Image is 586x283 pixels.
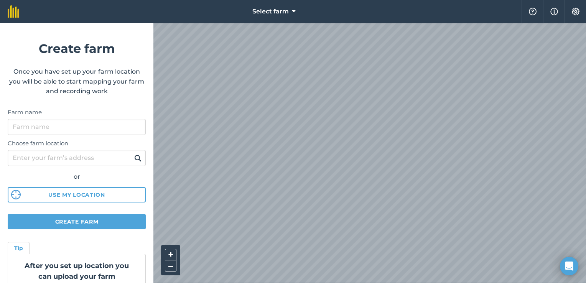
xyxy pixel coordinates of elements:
[14,244,23,252] h4: Tip
[8,214,146,229] button: Create farm
[8,187,146,202] button: Use my location
[560,257,578,275] div: Open Intercom Messenger
[165,260,176,271] button: –
[252,7,289,16] span: Select farm
[8,119,146,135] input: Farm name
[165,249,176,260] button: +
[8,172,146,182] div: or
[8,139,146,148] label: Choose farm location
[550,7,558,16] img: svg+xml;base64,PHN2ZyB4bWxucz0iaHR0cDovL3d3dy53My5vcmcvMjAwMC9zdmciIHdpZHRoPSIxNyIgaGVpZ2h0PSIxNy...
[11,190,21,199] img: svg%3e
[8,150,146,166] input: Enter your farm’s address
[528,8,537,15] img: A question mark icon
[8,67,146,96] p: Once you have set up your farm location you will be able to start mapping your farm and recording...
[571,8,580,15] img: A cog icon
[8,108,146,117] label: Farm name
[134,153,142,163] img: svg+xml;base64,PHN2ZyB4bWxucz0iaHR0cDovL3d3dy53My5vcmcvMjAwMC9zdmciIHdpZHRoPSIxOSIgaGVpZ2h0PSIyNC...
[8,39,146,58] h1: Create farm
[8,5,19,18] img: fieldmargin Logo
